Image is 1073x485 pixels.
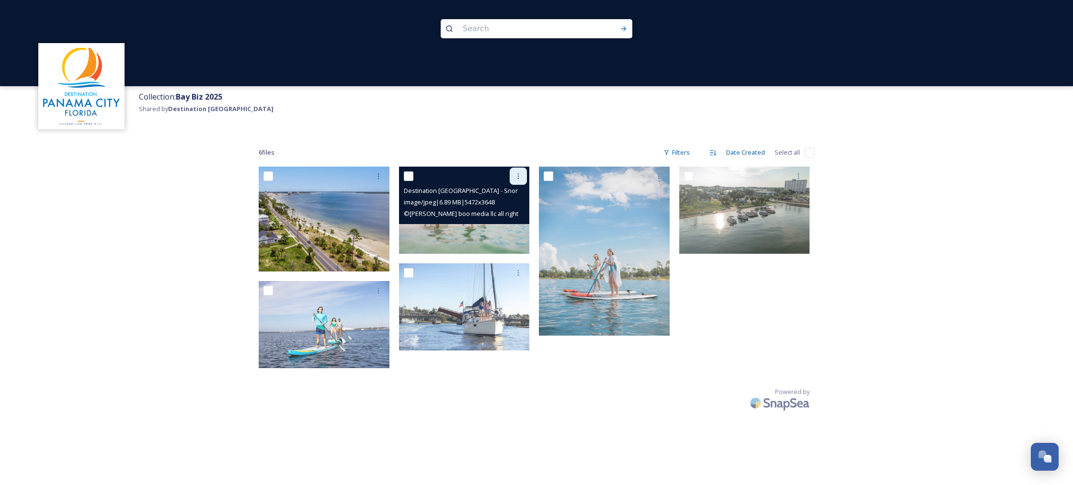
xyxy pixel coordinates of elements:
[404,209,549,218] span: © [PERSON_NAME] boo media llc all rights reserved
[775,148,800,157] span: Select all
[139,104,274,113] span: Shared by
[775,387,810,396] span: Powered by
[659,143,695,162] div: Filters
[539,167,670,336] img: Destination Panama City - Paddleboarding-6 (Orange Video).jpg
[404,186,610,195] span: Destination [GEOGRAPHIC_DATA] - Snorkeling Tour-9 (Orange Video).jpg
[404,198,495,206] span: image/jpeg | 6.89 MB | 5472 x 3648
[259,167,389,271] img: Beach drive aerial (3).jpg
[747,392,814,414] img: SnapSea Logo
[1031,443,1059,471] button: Open Chat
[259,148,274,157] span: 6 file s
[43,48,120,124] img: download.png
[458,18,589,39] input: Search
[168,104,274,113] strong: Destination [GEOGRAPHIC_DATA]
[399,263,530,350] img: Panama City - Sail boat - 3 girls smiling at sail boat front - 2024 (Orange Video).jpg
[176,91,222,102] strong: Bay Biz 2025
[721,143,770,162] div: Date Created
[259,281,389,368] img: Panama City - St. Andrew's Bay- 3 people paddle boarding 2 - 2024 (Orange Video).jpg
[139,91,222,102] span: Collection:
[679,167,810,254] img: Destination Panama City - Aerials-3 (Orange Video).jpg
